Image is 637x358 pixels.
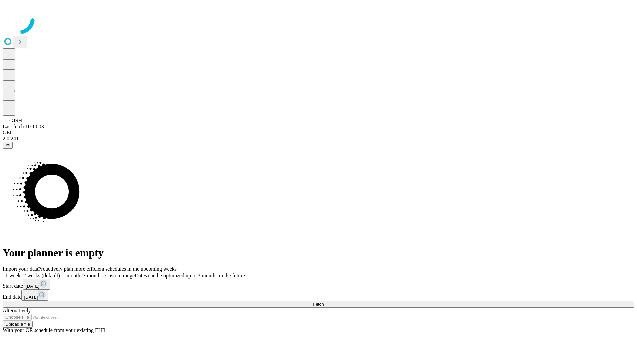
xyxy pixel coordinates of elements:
[3,266,38,272] span: Import your data
[3,308,31,313] span: Alternatively
[3,290,634,301] div: End date
[5,273,21,278] span: 1 week
[3,247,634,259] h1: Your planner is empty
[3,328,106,333] span: With your OR schedule from your existing EHR
[23,279,50,290] button: [DATE]
[313,302,324,307] span: Fetch
[135,273,246,278] span: Dates can be optimized up to 3 months in the future.
[3,130,634,136] div: GEI
[9,118,22,123] span: GJSH
[105,273,135,278] span: Custom range
[21,290,48,301] button: [DATE]
[3,142,13,149] button: @
[3,321,33,328] button: Upload a file
[38,266,178,272] span: Proactively plan more efficient schedules in the upcoming weeks.
[3,279,634,290] div: Start date
[24,295,38,300] span: [DATE]
[26,284,39,289] span: [DATE]
[83,273,103,278] span: 3 months
[23,273,60,278] span: 2 weeks (default)
[3,301,634,308] button: Fetch
[3,136,634,142] div: 2.0.241
[63,273,80,278] span: 1 month
[5,143,10,148] span: @
[3,124,44,129] span: Last fetch: 10:10:03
